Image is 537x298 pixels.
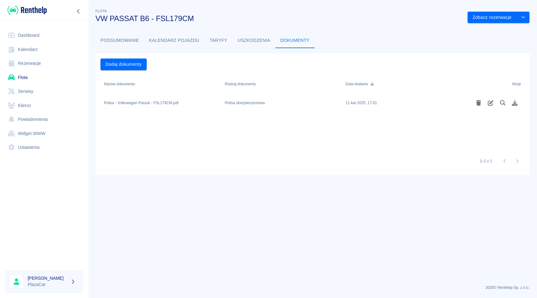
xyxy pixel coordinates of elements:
[5,56,83,70] a: Rezerwacje
[345,100,377,106] div: 11 kwi 2025, 17:01
[512,75,521,93] div: Akcje
[5,70,83,85] a: Flota
[28,275,68,281] h6: [PERSON_NAME]
[5,112,83,127] a: Powiadomienia
[28,281,68,288] p: PlazaCar
[5,42,83,57] a: Kalendarz
[222,75,343,93] div: Rodzaj dokumentu
[5,5,47,15] a: Renthelp logo
[5,127,83,141] a: Widget WWW
[497,98,509,108] button: Podgląd pliku
[5,84,83,98] a: Serwisy
[204,33,233,48] button: Taryfy
[463,75,524,93] div: Akcje
[95,285,529,290] p: 2025 © Renthelp Sp. z o.o.
[368,80,377,88] button: Sort
[225,75,256,93] div: Rodzaj dokumentu
[225,100,265,106] div: Polisa ubezpieczeniowa
[95,14,463,23] h3: VW PASSAT B6 - FSL179CM
[104,100,178,106] div: Polisa - Volkswagen Passat - FSL179CM.pdf
[5,98,83,113] a: Klienci
[144,33,204,48] button: Kalendarz pojazdu
[509,98,521,108] button: Pobierz plik
[101,75,222,93] div: Nazwa dokumentu
[480,158,492,164] p: 1–1 z 1
[345,75,368,93] div: Data dodania
[517,12,529,23] button: drop-down
[342,75,463,93] div: Data dodania
[5,140,83,155] a: Ustawienia
[74,7,83,15] button: Zwiń nawigację
[95,9,107,13] span: Flota
[233,33,275,48] button: Uszkodzenia
[8,5,47,15] img: Renthelp logo
[468,12,517,23] button: Zobacz rezerwacje
[104,75,135,93] div: Nazwa dokumentu
[100,59,147,70] button: Dodaj dokumenty
[275,33,315,48] button: Dokumenty
[473,98,485,108] button: Usuń plik
[485,98,497,108] button: Edytuj rodzaj dokumentu
[95,33,144,48] button: Podsumowanie
[5,28,83,42] a: Dashboard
